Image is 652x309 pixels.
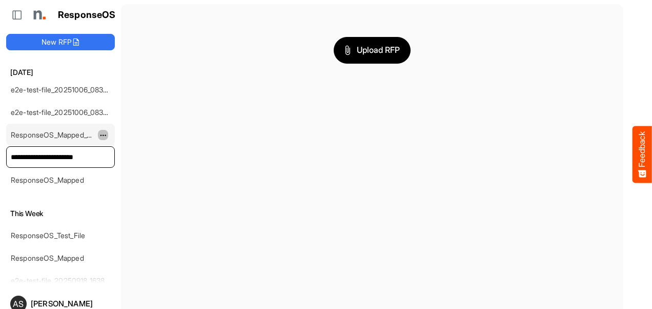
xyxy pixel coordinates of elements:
[31,300,111,307] div: [PERSON_NAME]
[633,126,652,183] button: Feedback
[11,254,84,262] a: ResponseOS_Mapped
[11,231,85,240] a: ResponseOS_Test_File
[11,176,84,184] a: ResponseOS_Mapped
[13,300,24,308] span: AS
[11,108,117,117] a: e2e-test-file_20251006_083440
[28,5,49,25] img: Northell
[334,37,411,64] button: Upload RFP
[11,85,114,94] a: e2e-test-file_20251006_083710
[6,34,115,50] button: New RFP
[6,208,115,219] h6: This Week
[344,44,400,57] span: Upload RFP
[58,10,116,21] h1: ResponseOS
[11,130,109,139] a: ResponseOS_Mapped_6thOct
[98,130,108,140] button: dropdownbutton
[6,67,115,78] h6: [DATE]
